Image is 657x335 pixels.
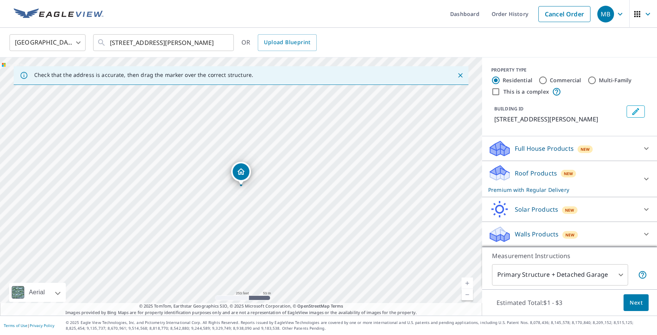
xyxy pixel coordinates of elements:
a: Cancel Order [538,6,590,22]
div: Full House ProductsNew [488,139,651,158]
a: Upload Blueprint [258,34,316,51]
a: OpenStreetMap [297,303,329,309]
a: Current Level 17, Zoom Out [462,289,473,300]
a: Terms [331,303,343,309]
div: Walls ProductsNew [488,225,651,243]
p: © 2025 Eagle View Technologies, Inc. and Pictometry International Corp. All Rights Reserved. Repo... [66,320,653,331]
p: Estimated Total: $1 - $3 [490,294,568,311]
div: Roof ProductsNewPremium with Regular Delivery [488,164,651,194]
div: OR [241,34,317,51]
span: Your report will include the primary structure and a detached garage if one exists. [638,270,647,279]
label: Residential [503,77,532,84]
a: Current Level 17, Zoom In [462,278,473,289]
div: Aerial [27,283,47,302]
p: [STREET_ADDRESS][PERSON_NAME] [494,115,624,124]
div: [GEOGRAPHIC_DATA] [10,32,86,53]
span: New [565,232,575,238]
button: Edit building 1 [627,105,645,118]
p: BUILDING ID [494,105,524,112]
p: Walls Products [515,230,559,239]
a: Terms of Use [4,323,27,328]
a: Privacy Policy [30,323,54,328]
div: Primary Structure + Detached Garage [492,264,628,286]
div: Aerial [9,283,66,302]
button: Close [455,70,465,80]
div: PROPERTY TYPE [491,67,648,73]
span: Upload Blueprint [264,38,310,47]
p: Solar Products [515,205,558,214]
img: EV Logo [14,8,103,20]
div: Solar ProductsNew [488,200,651,219]
div: MB [597,6,614,22]
input: Search by address or latitude-longitude [110,32,218,53]
span: Next [630,298,643,308]
p: Full House Products [515,144,574,153]
span: New [581,146,590,152]
span: New [564,171,573,177]
span: © 2025 TomTom, Earthstar Geographics SIO, © 2025 Microsoft Corporation, © [139,303,343,309]
button: Next [624,294,649,311]
p: Check that the address is accurate, then drag the marker over the correct structure. [34,72,253,78]
label: Multi-Family [599,77,632,84]
label: Commercial [550,77,581,84]
p: Measurement Instructions [492,251,647,260]
p: Roof Products [515,169,557,178]
p: Premium with Regular Delivery [488,186,637,194]
label: This is a complex [503,88,549,96]
span: New [565,207,574,213]
div: Dropped pin, building 1, Residential property, 655 E 122 S Burley, ID 83318 [231,162,251,185]
p: | [4,323,54,328]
